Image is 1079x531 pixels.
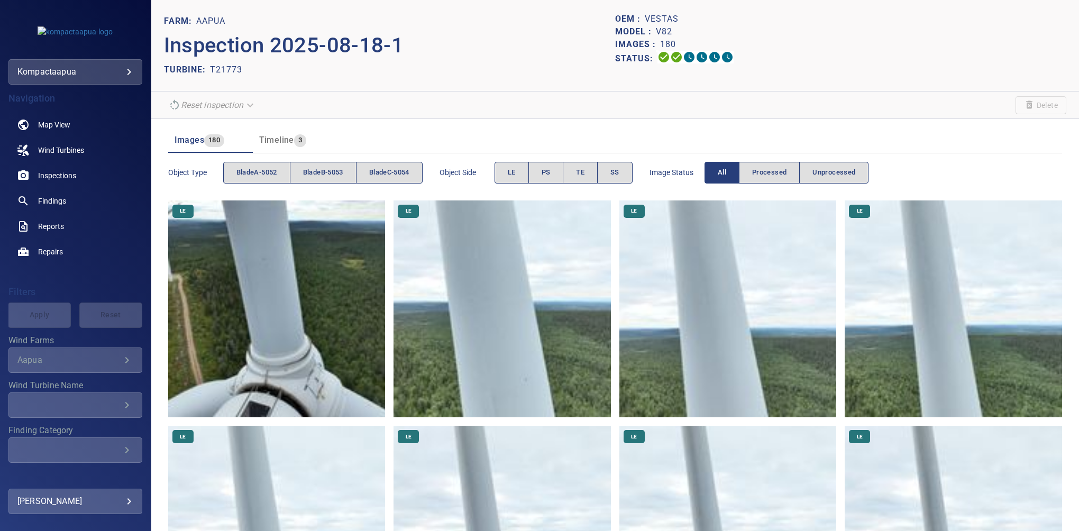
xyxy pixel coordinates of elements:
[721,51,734,63] svg: Classification 0%
[8,471,142,480] label: Finding Type
[8,437,142,463] div: Finding Category
[610,167,619,179] span: SS
[542,167,551,179] span: PS
[196,15,225,28] p: Aapua
[369,167,409,179] span: bladeC-5054
[683,51,696,63] svg: Selecting 0%
[705,162,739,184] button: All
[799,162,868,184] button: Unprocessed
[8,112,142,138] a: map noActive
[625,207,643,215] span: LE
[440,167,495,178] span: Object Side
[8,426,142,435] label: Finding Category
[739,162,800,184] button: Processed
[670,51,683,63] svg: Data Formatted 100%
[8,381,142,390] label: Wind Turbine Name
[38,221,64,232] span: Reports
[615,51,657,66] p: Status:
[656,25,672,38] p: V82
[615,25,656,38] p: Model :
[718,167,726,179] span: All
[173,433,192,441] span: LE
[168,167,223,178] span: Object type
[38,170,76,181] span: Inspections
[223,162,423,184] div: objectType
[8,287,142,297] h4: Filters
[259,135,294,145] span: Timeline
[8,59,142,85] div: kompactaapua
[164,96,260,114] div: Unable to reset the inspection due to your user permissions
[752,167,787,179] span: Processed
[8,336,142,345] label: Wind Farms
[399,433,418,441] span: LE
[164,96,260,114] div: Reset inspection
[563,162,598,184] button: TE
[528,162,564,184] button: PS
[38,145,84,155] span: Wind Turbines
[399,207,418,215] span: LE
[8,239,142,264] a: repairs noActive
[38,120,70,130] span: Map View
[8,93,142,104] h4: Navigation
[708,51,721,63] svg: Matching 0%
[17,493,133,510] div: [PERSON_NAME]
[204,134,224,147] span: 180
[615,38,660,51] p: Images :
[8,214,142,239] a: reports noActive
[615,13,645,25] p: OEM :
[164,30,615,61] p: Inspection 2025-08-18-1
[851,207,869,215] span: LE
[812,167,855,179] span: Unprocessed
[38,196,66,206] span: Findings
[294,134,306,147] span: 3
[645,13,679,25] p: Vestas
[17,63,133,80] div: kompactaapua
[236,167,277,179] span: bladeA-5052
[38,246,63,257] span: Repairs
[303,167,343,179] span: bladeB-5053
[8,188,142,214] a: findings noActive
[576,167,584,179] span: TE
[657,51,670,63] svg: Uploading 100%
[625,433,643,441] span: LE
[181,100,243,110] em: Reset inspection
[38,26,113,37] img: kompactaapua-logo
[597,162,633,184] button: SS
[8,347,142,373] div: Wind Farms
[705,162,869,184] div: imageStatus
[851,433,869,441] span: LE
[495,162,529,184] button: LE
[508,167,516,179] span: LE
[356,162,423,184] button: bladeC-5054
[173,207,192,215] span: LE
[164,15,196,28] p: FARM:
[696,51,708,63] svg: ML Processing 0%
[223,162,290,184] button: bladeA-5052
[8,163,142,188] a: inspections noActive
[8,138,142,163] a: windturbines noActive
[175,135,204,145] span: Images
[8,392,142,418] div: Wind Turbine Name
[210,63,242,76] p: T21773
[164,63,210,76] p: TURBINE:
[17,355,121,365] div: Aapua
[650,167,705,178] span: Image Status
[495,162,633,184] div: objectSide
[660,38,676,51] p: 180
[290,162,356,184] button: bladeB-5053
